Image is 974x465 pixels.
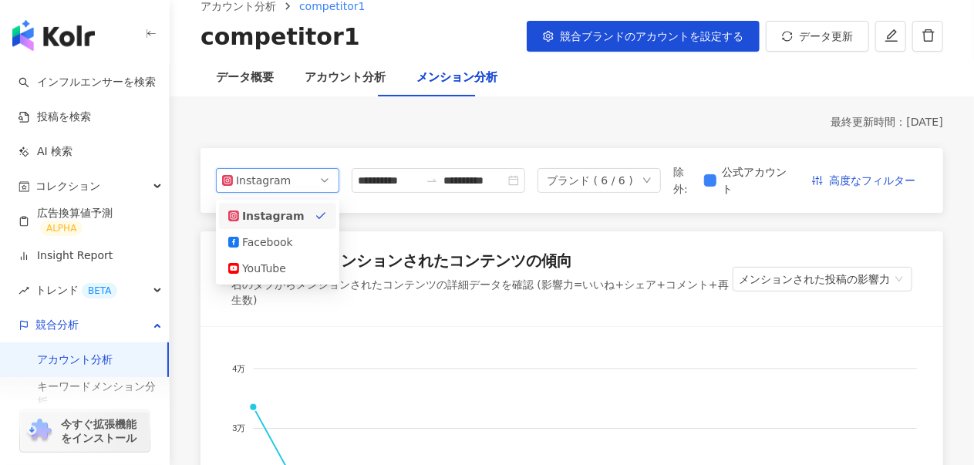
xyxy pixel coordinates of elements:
span: 今すぐ拡張機能をインストール [61,417,145,445]
span: rise [19,285,29,296]
a: Insight Report [19,248,113,264]
span: sync [782,31,793,42]
div: Instagram メンションされたコンテンツの傾向 [231,250,572,271]
span: setting [543,31,554,42]
tspan: 3万 [232,424,245,433]
button: 高度なフィルター [800,168,928,193]
div: Instagram [236,169,286,192]
div: 右のタブからメンションされたコンテンツの詳細データを確認 (影響力=いいね+シェア+コメント+再生数) [231,278,733,308]
span: トレンド [35,273,117,308]
span: 公式アカウント [716,163,800,197]
a: アカウント分析 [37,352,113,368]
button: 競合ブランドのアカウントを設定する [527,21,760,52]
div: アカウント分析 [305,69,386,87]
div: BETA [82,283,117,298]
a: chrome extension今すぐ拡張機能をインストール [20,410,150,452]
span: 競合ブランドのアカウントを設定する [560,30,743,42]
span: down [642,176,652,185]
tspan: 4万 [232,364,245,373]
label: 除外 : [673,163,697,197]
button: データ更新 [766,21,869,52]
div: Facebook [242,234,292,251]
a: AI 検索 [19,144,72,160]
a: 広告換算値予測ALPHA [19,206,157,237]
div: ブランド ( 6 / 6 ) [547,169,633,192]
div: 最終更新時間：[DATE] [201,115,943,130]
span: データ更新 [799,30,853,42]
div: Instagram [242,207,292,224]
span: 高度なフィルター [829,169,915,194]
div: YouTube [242,260,292,277]
a: searchインフルエンサーを検索 [19,75,156,90]
span: to [426,174,438,187]
span: swap-right [426,174,438,187]
span: delete [922,29,935,42]
span: edit [885,29,898,42]
a: 投稿を検索 [19,110,91,125]
img: logo [12,20,95,51]
div: データ概要 [216,69,274,87]
img: chrome extension [25,419,54,443]
span: コレクション [35,169,100,204]
span: 競合分析 [35,308,79,342]
div: competitor1 [201,21,360,53]
span: メンションされた投稿の影響力 [739,268,906,291]
div: メンション分析 [416,69,497,87]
